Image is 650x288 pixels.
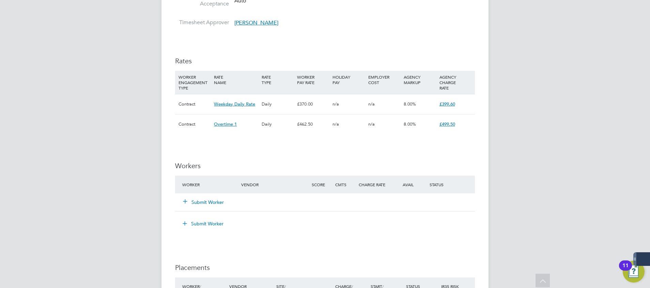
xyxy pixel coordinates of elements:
[239,178,310,191] div: Vendor
[332,121,339,127] span: n/a
[439,101,455,107] span: £399.60
[438,71,473,94] div: AGENCY CHARGE RATE
[404,101,416,107] span: 8.00%
[178,218,229,229] button: Submit Worker
[214,121,237,127] span: Overtime 1
[260,114,295,134] div: Daily
[331,71,366,89] div: HOLIDAY PAY
[310,178,334,191] div: Score
[295,114,331,134] div: £462.50
[368,101,375,107] span: n/a
[404,121,416,127] span: 8.00%
[357,178,392,191] div: Charge Rate
[622,266,629,274] div: 11
[367,71,402,89] div: EMPLOYER COST
[260,71,295,89] div: RATE TYPE
[183,199,224,206] button: Submit Worker
[334,178,357,191] div: Cmts
[295,94,331,114] div: £370.00
[214,101,255,107] span: Weekday Daily Rate
[177,94,212,114] div: Contract
[175,19,229,26] label: Timesheet Approver
[175,161,475,170] h3: Workers
[623,261,645,283] button: Open Resource Center, 11 new notifications
[392,178,428,191] div: Avail
[260,94,295,114] div: Daily
[402,71,437,89] div: AGENCY MARKUP
[181,178,239,191] div: Worker
[332,101,339,107] span: n/a
[175,57,475,65] h3: Rates
[439,121,455,127] span: £499.50
[175,263,475,272] h3: Placements
[368,121,375,127] span: n/a
[428,178,475,191] div: Status
[295,71,331,89] div: WORKER PAY RATE
[177,114,212,134] div: Contract
[177,71,212,94] div: WORKER ENGAGEMENT TYPE
[234,19,278,26] span: [PERSON_NAME]
[212,71,260,89] div: RATE NAME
